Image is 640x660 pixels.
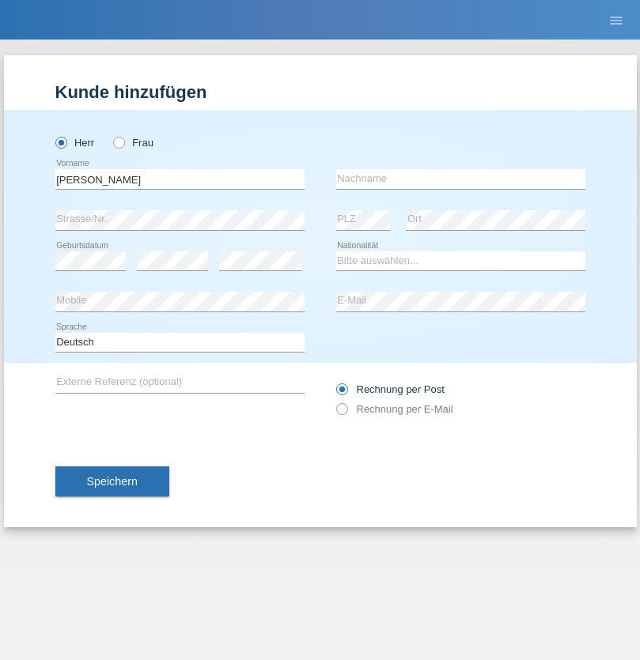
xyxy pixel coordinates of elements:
[55,82,585,102] h1: Kunde hinzufügen
[336,403,347,423] input: Rechnung per E-Mail
[113,137,153,149] label: Frau
[55,466,169,496] button: Speichern
[608,13,624,28] i: menu
[336,403,453,415] label: Rechnung per E-Mail
[600,15,632,25] a: menu
[336,383,445,395] label: Rechnung per Post
[113,137,123,147] input: Frau
[55,137,66,147] input: Herr
[55,137,95,149] label: Herr
[87,475,138,488] span: Speichern
[336,383,347,403] input: Rechnung per Post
